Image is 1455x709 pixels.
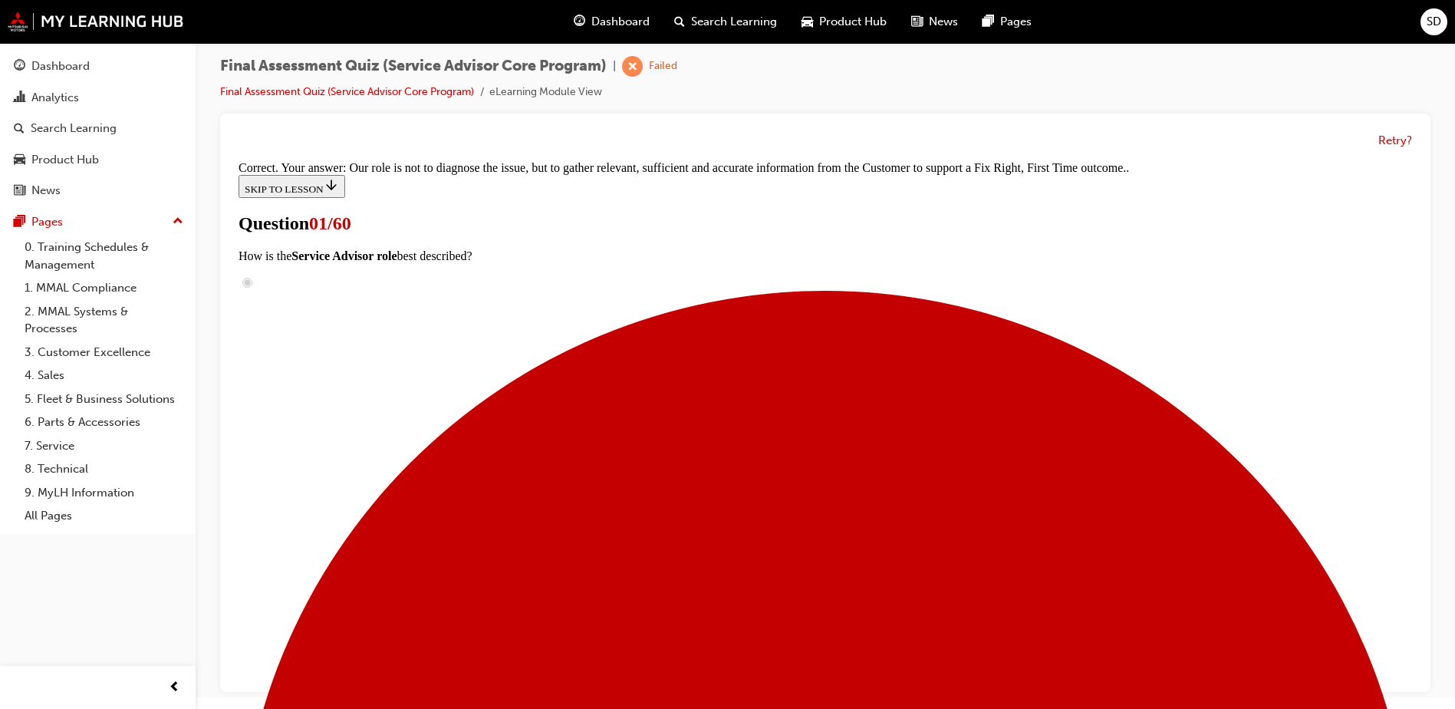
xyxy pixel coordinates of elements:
[18,276,189,300] a: 1. MMAL Compliance
[6,146,189,174] a: Product Hub
[1420,8,1447,35] button: SD
[613,58,616,75] span: |
[18,434,189,458] a: 7. Service
[622,56,643,77] span: learningRecordVerb_FAIL-icon
[802,12,813,31] span: car-icon
[18,236,189,276] a: 0. Training Schedules & Management
[983,12,994,31] span: pages-icon
[173,212,183,232] span: up-icon
[929,13,958,31] span: News
[31,151,99,169] div: Product Hub
[220,58,607,75] span: Final Assessment Quiz (Service Advisor Core Program)
[819,13,887,31] span: Product Hub
[31,182,61,200] div: News
[18,300,189,341] a: 2. MMAL Systems & Processes
[6,52,189,81] a: Dashboard
[789,6,899,38] a: car-iconProduct Hub
[14,216,25,229] span: pages-icon
[8,12,184,31] img: mmal
[6,208,189,236] button: Pages
[12,28,107,40] span: SKIP TO LESSON
[6,6,1180,20] div: Correct. Your answer: Our role is not to diagnose the issue, but to gather relevant, sufficient a...
[14,60,25,74] span: guage-icon
[14,184,25,198] span: news-icon
[31,213,63,231] div: Pages
[220,85,474,98] a: Final Assessment Quiz (Service Advisor Core Program)
[1000,13,1032,31] span: Pages
[31,89,79,107] div: Analytics
[6,49,189,208] button: DashboardAnalyticsSearch LearningProduct HubNews
[561,6,662,38] a: guage-iconDashboard
[18,411,189,434] a: 6. Parts & Accessories
[31,120,117,137] div: Search Learning
[1427,13,1441,31] span: SD
[169,678,180,697] span: prev-icon
[18,341,189,364] a: 3. Customer Excellence
[574,12,585,31] span: guage-icon
[6,20,113,43] button: SKIP TO LESSON
[691,13,777,31] span: Search Learning
[970,6,1044,38] a: pages-iconPages
[18,387,189,411] a: 5. Fleet & Business Solutions
[591,13,650,31] span: Dashboard
[911,12,923,31] span: news-icon
[674,12,685,31] span: search-icon
[18,364,189,387] a: 4. Sales
[899,6,970,38] a: news-iconNews
[14,153,25,167] span: car-icon
[1378,132,1412,150] button: Retry?
[18,457,189,481] a: 8. Technical
[6,84,189,112] a: Analytics
[18,504,189,528] a: All Pages
[6,176,189,205] a: News
[489,84,602,101] li: eLearning Module View
[14,91,25,105] span: chart-icon
[31,58,90,75] div: Dashboard
[662,6,789,38] a: search-iconSearch Learning
[18,481,189,505] a: 9. MyLH Information
[14,122,25,136] span: search-icon
[649,59,677,74] div: Failed
[6,114,189,143] a: Search Learning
